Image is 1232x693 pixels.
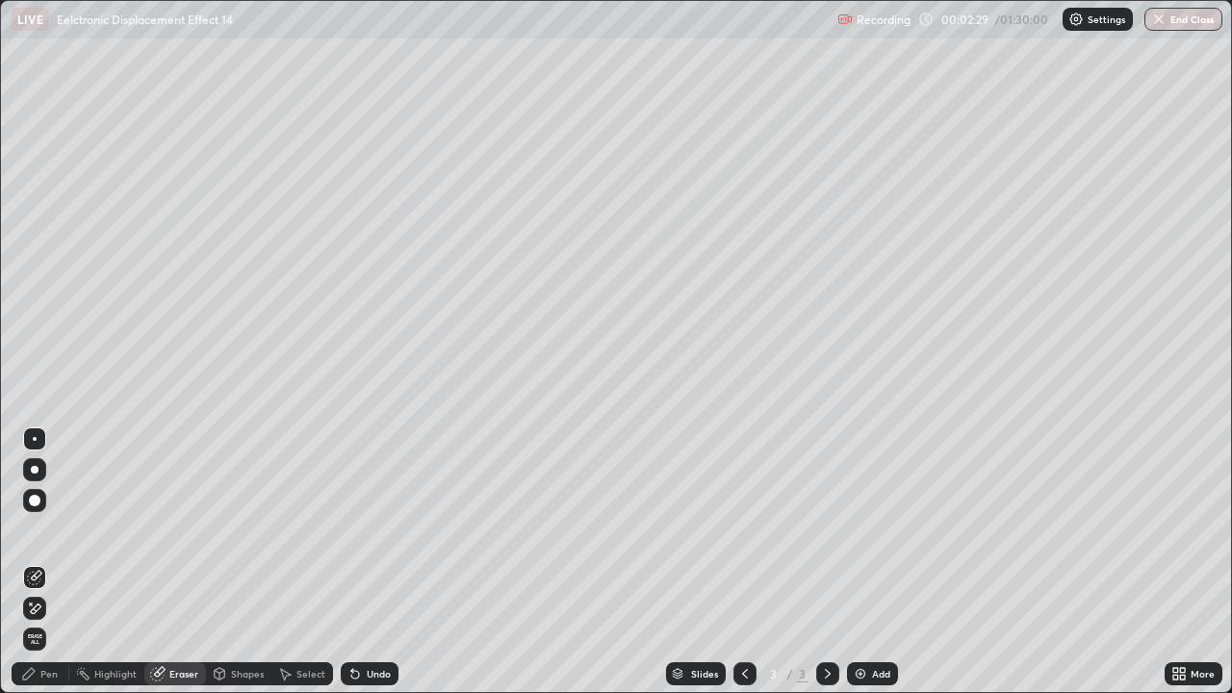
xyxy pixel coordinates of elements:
div: 3 [797,665,808,682]
div: Select [296,669,325,679]
div: / [787,668,793,680]
p: Eelctronic Displacement Effect 14 [57,12,233,27]
div: Highlight [94,669,137,679]
div: Slides [691,669,718,679]
p: Settings [1088,14,1125,24]
span: Erase all [24,633,45,645]
div: More [1191,669,1215,679]
img: add-slide-button [853,666,868,681]
button: End Class [1144,8,1222,31]
div: Undo [367,669,391,679]
img: recording.375f2c34.svg [837,12,853,27]
div: Pen [40,669,58,679]
p: Recording [857,13,911,27]
div: Shapes [231,669,264,679]
p: LIVE [17,12,43,27]
div: Add [872,669,890,679]
img: class-settings-icons [1068,12,1084,27]
div: 3 [764,668,783,680]
div: Eraser [169,669,198,679]
img: end-class-cross [1151,12,1167,27]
